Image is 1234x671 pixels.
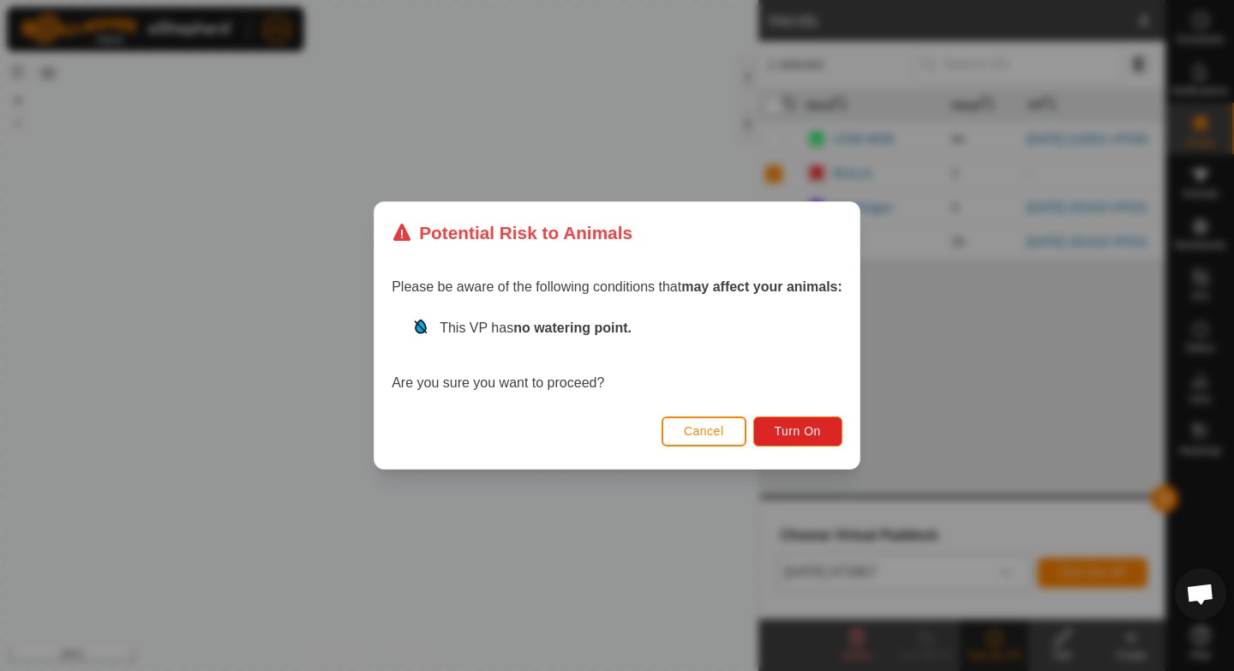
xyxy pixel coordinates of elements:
strong: no watering point. [513,321,632,335]
div: Potential Risk to Animals [392,219,632,246]
button: Turn On [753,416,842,446]
div: Open chat [1175,568,1226,620]
span: Cancel [684,424,724,438]
div: Are you sure you want to proceed? [392,318,842,393]
button: Cancel [662,416,746,446]
span: Please be aware of the following conditions that [392,279,842,294]
span: Turn On [775,424,821,438]
span: This VP has [440,321,632,335]
strong: may affect your animals: [681,279,842,294]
